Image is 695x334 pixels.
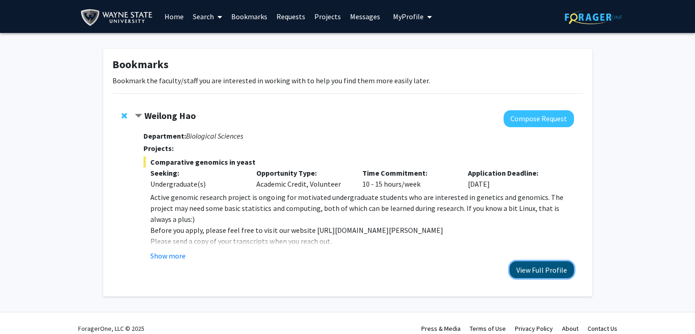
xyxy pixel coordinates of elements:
a: Home [160,0,188,32]
a: Contact Us [588,324,617,333]
button: Compose Request to Weilong Hao [504,110,574,127]
p: Active genomic research project is ongoing for motivated undergraduate students who are intereste... [150,192,573,225]
span: Comparative genomics in yeast [143,156,573,167]
img: Wayne State University Logo [80,7,157,28]
button: Show more [150,250,186,261]
a: Search [188,0,227,32]
a: Requests [272,0,310,32]
strong: Weilong Hao [144,110,196,121]
i: Biological Sciences [186,131,243,140]
a: About [562,324,578,333]
span: My Profile [393,12,424,21]
img: ForagerOne Logo [565,10,622,24]
p: Bookmark the faculty/staff you are interested in working with to help you find them more easily l... [112,75,583,86]
button: View Full Profile [509,261,574,278]
div: Academic Credit, Volunteer [249,167,355,189]
a: Terms of Use [470,324,506,333]
p: Please send a copy of your transcripts when you reach out. [150,236,573,247]
p: Opportunity Type: [256,167,349,178]
p: Time Commitment: [362,167,454,178]
h1: Bookmarks [112,58,583,71]
p: Before you apply, please feel free to visit our website [URL][DOMAIN_NAME][PERSON_NAME] [150,225,573,236]
strong: Department: [143,131,186,140]
div: [DATE] [461,167,567,189]
p: Application Deadline: [468,167,560,178]
a: Projects [310,0,345,32]
div: Undergraduate(s) [150,178,243,189]
a: Bookmarks [227,0,272,32]
p: Seeking: [150,167,243,178]
span: Contract Weilong Hao Bookmark [135,113,142,120]
a: Privacy Policy [515,324,553,333]
span: Remove Weilong Hao from bookmarks [122,112,127,119]
a: Press & Media [421,324,461,333]
a: Messages [345,0,385,32]
iframe: Chat [7,293,39,327]
strong: Projects: [143,144,174,153]
div: 10 - 15 hours/week [355,167,461,189]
